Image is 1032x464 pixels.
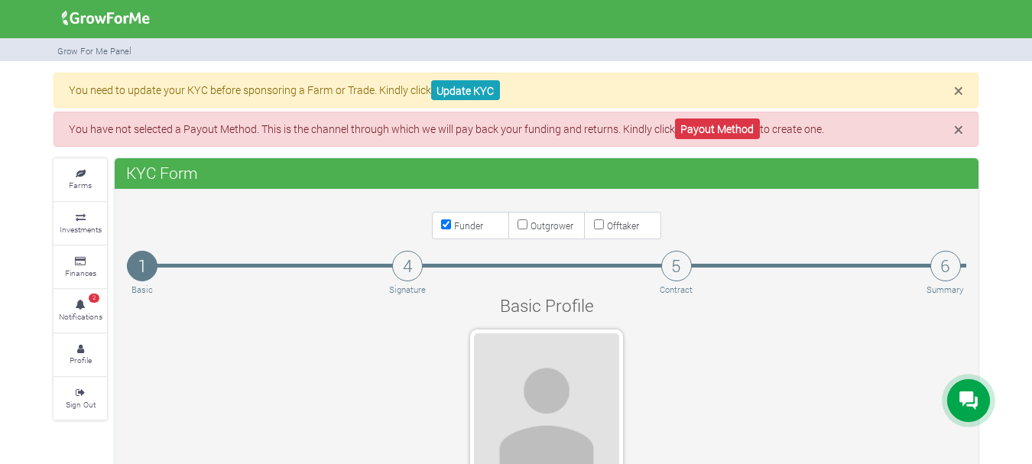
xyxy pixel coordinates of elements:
[607,219,639,232] small: Offtaker
[54,159,107,201] a: Farms
[594,219,604,229] input: Offtaker
[69,121,963,137] p: You have not selected a Payout Method. This is the channel through which we will pay back your fu...
[389,284,426,297] p: Signature
[954,79,963,102] span: ×
[531,219,573,232] small: Outgrower
[54,290,107,332] a: 2 Notifications
[661,251,692,281] h4: 5
[431,80,500,101] a: Update KYC
[660,284,693,297] p: Contract
[129,284,155,297] p: Basic
[954,82,963,99] button: Close
[518,219,527,229] input: Outgrower
[65,268,96,278] small: Finances
[122,157,202,188] span: KYC Form
[127,251,157,297] a: 1 Basic
[60,224,102,235] small: Investments
[954,121,963,138] button: Close
[54,334,107,376] a: Profile
[392,251,423,281] h4: 4
[70,355,92,365] small: Profile
[127,251,157,281] h4: 1
[441,219,451,229] input: Funder
[320,295,774,316] h4: Basic Profile
[69,82,963,98] p: You need to update your KYC before sponsoring a Farm or Trade. Kindly click
[66,399,96,410] small: Sign Out
[954,118,963,141] span: ×
[59,311,102,322] small: Notifications
[54,378,107,420] a: Sign Out
[930,251,961,281] h4: 6
[69,180,92,190] small: Farms
[57,3,155,34] img: growforme image
[454,219,483,232] small: Funder
[54,246,107,288] a: Finances
[57,45,131,57] small: Grow For Me Panel
[54,203,107,245] a: Investments
[927,284,964,297] p: Summary
[675,118,760,139] a: Payout Method
[89,294,99,303] span: 2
